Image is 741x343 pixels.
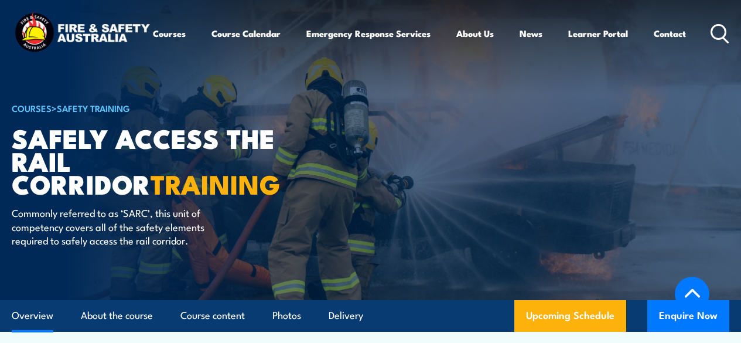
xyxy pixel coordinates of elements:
[520,19,542,47] a: News
[153,19,186,47] a: Courses
[57,101,130,114] a: Safety Training
[12,101,301,115] h6: >
[272,300,301,331] a: Photos
[568,19,628,47] a: Learner Portal
[211,19,281,47] a: Course Calendar
[654,19,686,47] a: Contact
[306,19,431,47] a: Emergency Response Services
[12,126,301,195] h1: Safely Access the Rail Corridor
[180,300,245,331] a: Course content
[12,101,52,114] a: COURSES
[514,300,626,332] a: Upcoming Schedule
[12,206,226,247] p: Commonly referred to as ‘SARC’, this unit of competency covers all of the safety elements require...
[151,163,281,203] strong: TRAINING
[12,300,53,331] a: Overview
[647,300,729,332] button: Enquire Now
[81,300,153,331] a: About the course
[329,300,363,331] a: Delivery
[456,19,494,47] a: About Us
